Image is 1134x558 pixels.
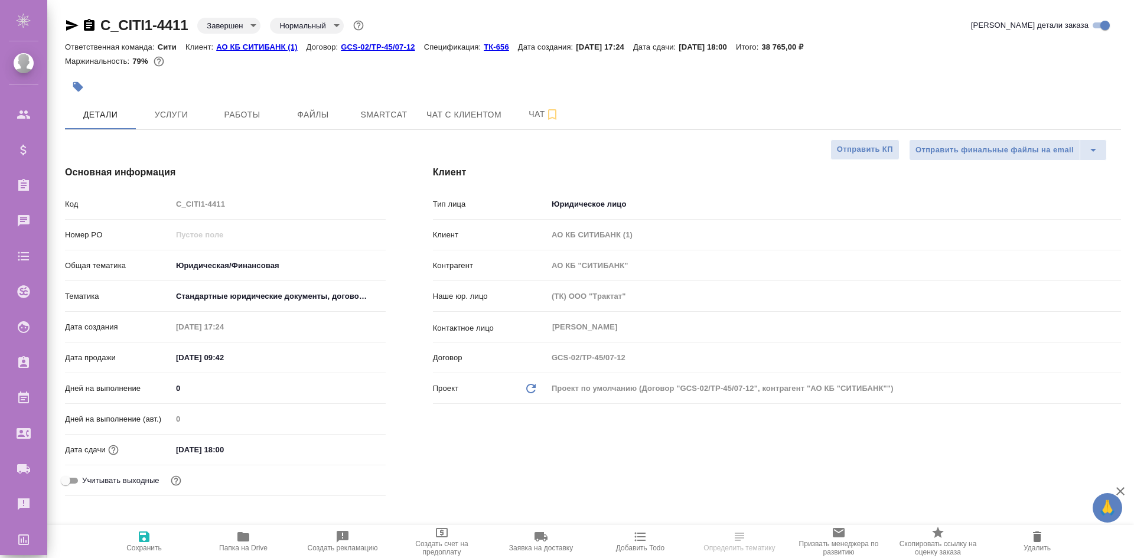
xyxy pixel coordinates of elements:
p: Сити [158,43,185,51]
a: C_CITI1-4411 [100,17,188,33]
p: [DATE] 17:24 [576,43,633,51]
p: Дата продажи [65,352,172,364]
p: Клиент [433,229,548,241]
div: Юридическая/Финансовая [172,256,386,276]
p: Клиент: [185,43,216,51]
p: Тип лица [433,198,548,210]
p: Контактное лицо [433,322,548,334]
input: ✎ Введи что-нибудь [172,441,275,458]
h4: Основная информация [65,165,386,180]
input: Пустое поле [172,195,386,213]
button: Папка на Drive [194,525,293,558]
svg: Подписаться [545,107,559,122]
span: Файлы [285,107,341,122]
button: Заявка на доставку [491,525,591,558]
span: Скопировать ссылку на оценку заказа [895,540,980,556]
input: ✎ Введи что-нибудь [172,380,386,397]
p: 38 765,00 ₽ [761,43,812,51]
p: [DATE] 18:00 [679,43,736,51]
p: GCS-02/TP-45/07-12 [341,43,423,51]
a: АО КБ СИТИБАНК (1) [216,41,306,51]
button: Создать рекламацию [293,525,392,558]
span: Призвать менеджера по развитию [796,540,881,556]
p: АО КБ СИТИБАНК (1) [216,43,306,51]
p: Проект [433,383,459,394]
p: Номер PO [65,229,172,241]
button: Завершен [203,21,246,31]
div: Завершен [270,18,343,34]
button: Призвать менеджера по развитию [789,525,888,558]
span: Создать счет на предоплату [399,540,484,556]
a: ТК-656 [484,41,518,51]
button: Нормальный [276,21,329,31]
button: Если добавить услуги и заполнить их объемом, то дата рассчитается автоматически [106,442,121,458]
input: Пустое поле [548,257,1121,274]
div: Проект по умолчанию (Договор "GCS-02/TP-45/07-12", контрагент "АО КБ "СИТИБАНК"") [548,378,1121,399]
button: Отправить КП [830,139,900,160]
input: Пустое поле [172,318,275,335]
button: 8206.38 RUB; [151,54,167,69]
span: Определить тематику [703,544,775,552]
h4: Дополнительно [65,524,386,539]
span: Услуги [143,107,200,122]
button: Выбери, если сб и вс нужно считать рабочими днями для выполнения заказа. [168,473,184,488]
button: Добавить Todo [591,525,690,558]
span: Папка на Drive [219,544,268,552]
p: Дата сдачи: [633,43,679,51]
span: Сохранить [126,544,162,552]
span: Отправить финальные файлы на email [915,143,1074,157]
p: Договор [433,352,548,364]
div: split button [909,139,1107,161]
button: Скопировать ссылку для ЯМессенджера [65,18,79,32]
span: Отправить КП [837,143,893,156]
div: Завершен [197,18,260,34]
p: Маржинальность: [65,57,132,66]
p: Договор: [307,43,341,51]
p: Тематика [65,291,172,302]
input: Пустое поле [548,226,1121,243]
p: Дата сдачи [65,444,106,456]
span: Детали [72,107,129,122]
div: Юридическое лицо [548,194,1121,214]
p: Спецификация: [424,43,484,51]
button: Определить тематику [690,525,789,558]
p: Наше юр. лицо [433,291,548,302]
input: Пустое поле [172,226,386,243]
button: Скопировать ссылку [82,18,96,32]
input: Пустое поле [172,410,386,428]
p: Ответственная команда: [65,43,158,51]
span: Работы [214,107,271,122]
span: Учитывать выходные [82,475,159,487]
button: Отправить финальные файлы на email [909,139,1080,161]
p: Дней на выполнение (авт.) [65,413,172,425]
p: Общая тематика [65,260,172,272]
button: Добавить тэг [65,74,91,100]
p: Дата создания [65,321,172,333]
h4: Клиент [433,165,1121,180]
button: Удалить [988,525,1087,558]
span: 🙏 [1097,495,1117,520]
input: ✎ Введи что-нибудь [172,349,275,366]
p: ТК-656 [484,43,518,51]
p: Код [65,198,172,210]
input: Пустое поле [548,288,1121,305]
span: Создать рекламацию [308,544,378,552]
p: 79% [132,57,151,66]
h4: Ответственные [433,524,1121,539]
span: [PERSON_NAME] детали заказа [971,19,1089,31]
span: Удалить [1024,544,1051,552]
a: GCS-02/TP-45/07-12 [341,41,423,51]
input: Пустое поле [548,349,1121,366]
span: Чат [516,107,572,122]
p: Контрагент [433,260,548,272]
p: Дата создания: [518,43,576,51]
button: Скопировать ссылку на оценку заказа [888,525,988,558]
span: Smartcat [356,107,412,122]
p: Дней на выполнение [65,383,172,394]
button: Доп статусы указывают на важность/срочность заказа [351,18,366,33]
button: Создать счет на предоплату [392,525,491,558]
div: Стандартные юридические документы, договоры, уставы [172,286,386,306]
span: Заявка на доставку [509,544,573,552]
p: Итого: [736,43,761,51]
span: Чат с клиентом [426,107,501,122]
